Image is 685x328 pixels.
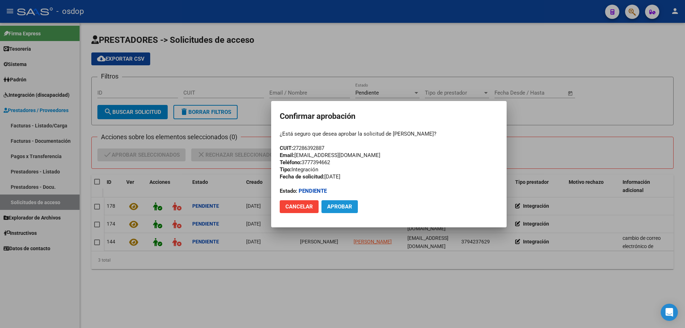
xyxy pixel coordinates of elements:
strong: Pendiente [299,188,327,194]
span: Cancelar [285,203,313,210]
strong: Email: [280,152,294,158]
strong: Fecha de solicitud: [280,173,324,180]
div: Open Intercom Messenger [661,304,678,321]
button: Aprobar [321,200,358,213]
button: Cancelar [280,200,319,213]
span: Aprobar [327,203,352,210]
strong: Tipo: [280,166,291,173]
strong: Estado: [280,188,297,194]
strong: CUIT: [280,145,293,151]
h2: Confirmar aprobación [280,110,498,123]
strong: Teléfono: [280,159,301,166]
div: ¿Está seguro que desea aprobar la solicitud de [PERSON_NAME]? 27286392887 [EMAIL_ADDRESS][DOMAIN_... [280,130,498,195]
